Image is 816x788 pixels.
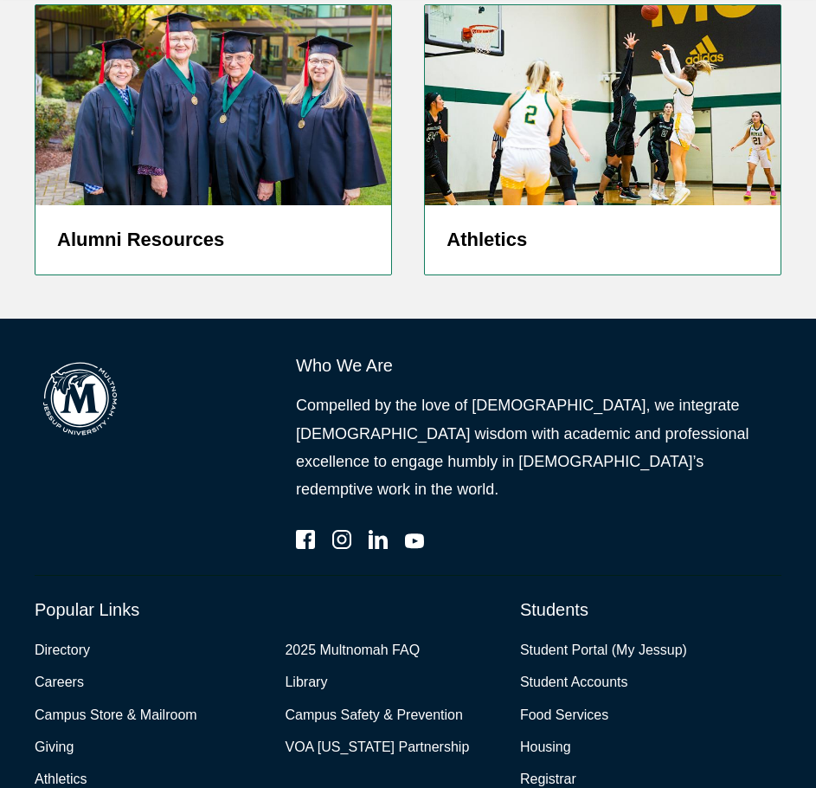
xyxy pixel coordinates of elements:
a: Student Portal (My Jessup) [520,638,687,663]
a: Directory [35,638,90,663]
a: Campus Store & Mailroom [35,703,197,728]
h6: Who We Are [296,353,781,378]
img: 50 Year Alumni 2019 [35,5,391,205]
a: Housing [520,735,571,760]
h5: Alumni Resources [57,227,369,253]
h6: Popular Links [35,597,520,622]
a: VOA [US_STATE] Partnership [285,735,469,760]
a: Campus Safety & Prevention [285,703,462,728]
h6: Students [520,597,781,622]
a: Facebook [296,530,315,549]
a: 2025 Multnomah FAQ [285,638,420,663]
a: LinkedIn [369,530,388,549]
p: Compelled by the love of [DEMOGRAPHIC_DATA], we integrate [DEMOGRAPHIC_DATA] wisdom with academic... [296,391,781,504]
img: WBBALL_WEB [425,5,781,205]
a: 50 Year Alumni 2019 Alumni Resources [35,4,392,275]
h5: Athletics [447,227,759,253]
a: Student Accounts [520,670,628,695]
a: Instagram [332,530,351,549]
a: Giving [35,735,74,760]
a: Women's Basketball player shooting jump shot Athletics [424,4,781,275]
a: YouTube [405,530,424,549]
a: Library [285,670,327,695]
a: Careers [35,670,84,695]
a: Food Services [520,703,608,728]
img: Multnomah Campus of Jessup University logo [35,353,125,444]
